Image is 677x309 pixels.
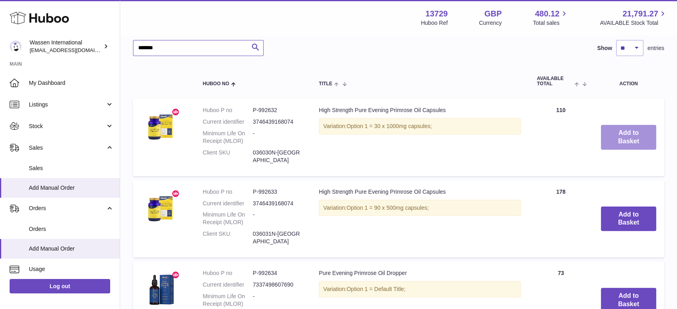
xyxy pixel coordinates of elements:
span: Total sales [533,19,568,27]
span: Option 1 = 90 x 500mg capsules; [347,205,429,211]
dt: Current identifier [203,281,253,289]
span: Listings [29,101,105,108]
span: Huboo no [203,81,229,86]
dt: Client SKU [203,149,253,164]
th: Action [593,68,664,94]
dd: P-992632 [253,106,303,114]
div: Huboo Ref [421,19,448,27]
dd: - [253,130,303,145]
td: High Strength Pure Evening Primrose Oil Capsules [311,180,529,257]
span: Title [319,81,332,86]
dd: - [253,211,303,226]
dt: Client SKU [203,230,253,245]
span: Orders [29,205,105,212]
span: Usage [29,265,114,273]
dd: P-992634 [253,269,303,277]
dd: 036031N-[GEOGRAPHIC_DATA] [253,230,303,245]
div: Currency [479,19,502,27]
td: 178 [529,180,593,257]
div: Variation: [319,118,521,134]
span: 21,791.27 [623,8,658,19]
div: Wassen International [30,39,102,54]
span: Option 1 = Default Title; [347,286,405,292]
span: AVAILABLE Total [537,76,572,86]
dt: Current identifier [203,118,253,126]
button: Add to Basket [601,125,656,150]
span: Orders [29,225,114,233]
dt: Huboo P no [203,106,253,114]
dt: Minimum Life On Receipt (MLOR) [203,293,253,308]
span: My Dashboard [29,79,114,87]
dt: Minimum Life On Receipt (MLOR) [203,130,253,145]
a: 21,791.27 AVAILABLE Stock Total [600,8,667,27]
dd: - [253,293,303,308]
img: gemma.moses@wassen.com [10,40,22,52]
span: Sales [29,165,114,172]
span: entries [647,44,664,52]
img: High Strength Pure Evening Primrose Oil Capsules [141,106,181,146]
strong: 13729 [425,8,448,19]
img: High Strength Pure Evening Primrose Oil Capsules [141,188,181,228]
dt: Minimum Life On Receipt (MLOR) [203,211,253,226]
td: High Strength Pure Evening Primrose Oil Capsules [311,98,529,176]
span: AVAILABLE Stock Total [600,19,667,27]
dt: Huboo P no [203,188,253,196]
dt: Huboo P no [203,269,253,277]
dd: 3746439168074 [253,118,303,126]
div: Variation: [319,200,521,216]
span: Option 1 = 30 x 1000mg capsules; [347,123,432,129]
span: Stock [29,122,105,130]
a: 480.12 Total sales [533,8,568,27]
span: Add Manual Order [29,245,114,253]
div: Variation: [319,281,521,297]
dt: Current identifier [203,200,253,207]
span: 480.12 [535,8,559,19]
a: Log out [10,279,110,293]
dd: 3746439168074 [253,200,303,207]
button: Add to Basket [601,207,656,231]
dd: 036030N-[GEOGRAPHIC_DATA] [253,149,303,164]
dd: P-992633 [253,188,303,196]
td: 110 [529,98,593,176]
span: [EMAIL_ADDRESS][DOMAIN_NAME] [30,47,118,53]
span: Add Manual Order [29,184,114,192]
label: Show [597,44,612,52]
span: Sales [29,144,105,152]
strong: GBP [484,8,502,19]
dd: 7337498607690 [253,281,303,289]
